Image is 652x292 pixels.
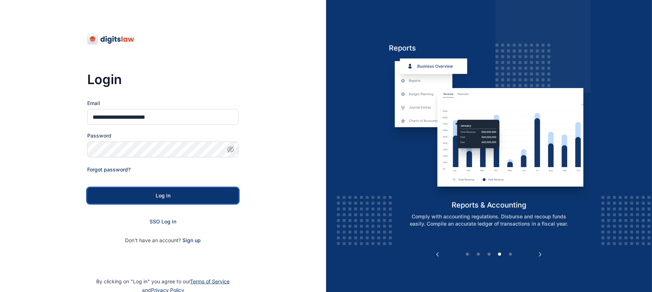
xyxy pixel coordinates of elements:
button: 2 [475,251,482,258]
h5: reports & accounting [389,200,589,210]
button: Previous [434,251,441,258]
h5: Reports [389,43,589,53]
h3: Login [87,72,239,87]
button: 5 [507,251,514,258]
button: 3 [485,251,493,258]
a: Sign up [182,237,201,243]
a: SSO Log in [150,218,176,225]
button: Next [537,251,544,258]
img: reports-and-accounting [389,58,589,200]
img: digitslaw-logo [87,33,135,45]
label: Password [87,132,239,139]
label: Email [87,100,239,107]
button: Log in [87,188,239,204]
div: Log in [99,192,227,199]
p: Don't have an account? [87,237,239,244]
a: Forgot password? [87,166,130,173]
p: Comply with accounting regulations. Disburse and recoup funds easily. Compile an accurate ledger ... [397,213,581,227]
button: 4 [496,251,504,258]
span: Sign up [182,237,201,244]
button: 1 [464,251,471,258]
a: Terms of Service [190,278,230,284]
